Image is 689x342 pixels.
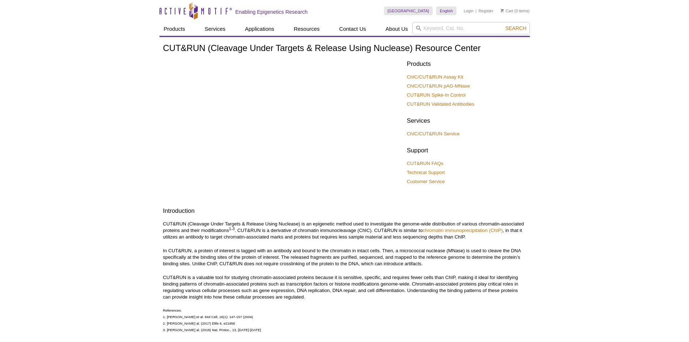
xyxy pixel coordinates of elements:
[501,9,504,12] img: Your Cart
[407,92,466,98] a: CUT&RUN Spike-In Control
[505,25,526,31] span: Search
[163,248,526,267] p: In CUT&RUN, a protein of interest is tagged with an antibody and bound to the chromatin in intact...
[407,160,443,167] a: CUT&RUN FAQs
[163,207,526,215] h2: Introduction
[476,7,477,15] li: |
[407,60,526,68] h2: Products
[163,307,526,333] p: References: 1. [PERSON_NAME] et al. Mol Cell, 16(1): 147-157 (2004) 2. [PERSON_NAME] al. (2017) E...
[381,22,412,36] a: About Us
[479,8,493,13] a: Register
[407,169,445,176] a: Technical Support
[407,101,475,107] a: CUT&RUN Validated Antibodies
[501,7,530,15] li: (0 items)
[407,117,526,125] h2: Services
[407,83,470,89] a: ChIC/CUT&RUN pAG-MNase
[163,58,401,193] iframe: [WEBINAR] Introduction to CUT&RUN
[407,74,463,80] a: ChIC/CUT&RUN Assay Kit
[423,228,503,233] a: chromatin immunoprecipitation (ChIP)
[289,22,324,36] a: Resources
[163,221,526,240] p: CUT&RUN (Cleavage Under Targets & Release Using Nuclease) is an epigenetic method used to investi...
[163,274,526,300] p: CUT&RUN is a valuable tool for studying chromatin-associated proteins because it is sensitive, sp...
[407,146,526,155] h2: Support
[163,43,526,54] h1: CUT&RUN (Cleavage Under Targets & Release Using Nuclease) Resource Center
[407,178,445,185] a: Customer Service
[384,7,433,15] a: [GEOGRAPHIC_DATA]
[335,22,370,36] a: Contact Us
[436,7,456,15] a: English
[464,8,473,13] a: Login
[229,227,235,231] sup: 1-3
[412,22,530,34] input: Keyword, Cat. No.
[241,22,278,36] a: Applications
[200,22,230,36] a: Services
[407,131,460,137] a: ChIC/CUT&RUN Service
[503,25,528,31] button: Search
[501,8,513,13] a: Cart
[235,9,308,15] h2: Enabling Epigenetics Research
[160,22,190,36] a: Products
